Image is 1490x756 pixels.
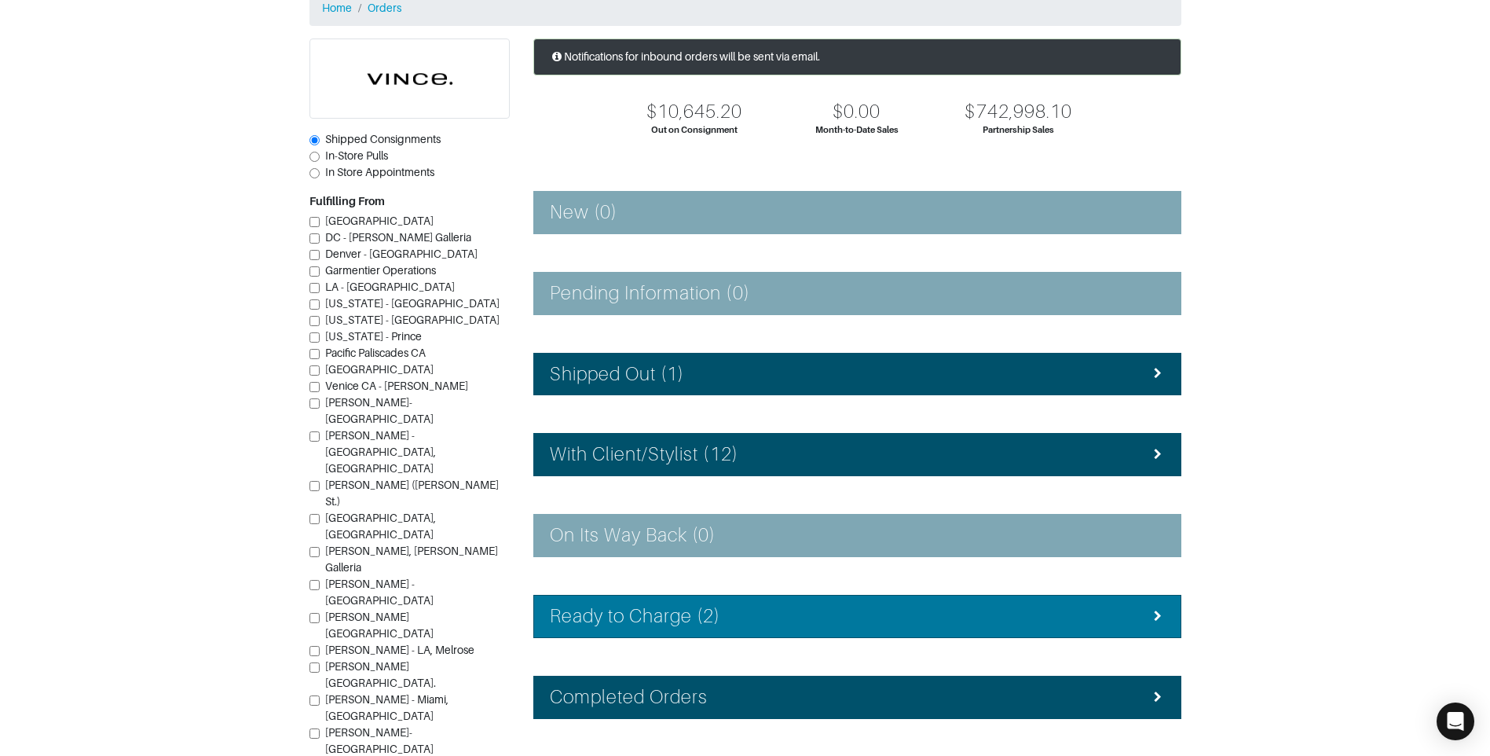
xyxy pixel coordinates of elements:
[309,233,320,244] input: DC - [PERSON_NAME] Galleria
[550,201,617,224] h4: New (0)
[309,349,320,359] input: Pacific Paliscades CA
[309,431,320,442] input: [PERSON_NAME] - [GEOGRAPHIC_DATA], [GEOGRAPHIC_DATA]
[833,101,880,123] div: $0.00
[309,193,385,210] label: Fulfilling From
[325,429,436,475] span: [PERSON_NAME] - [GEOGRAPHIC_DATA], [GEOGRAPHIC_DATA]
[325,578,434,607] span: [PERSON_NAME] - [GEOGRAPHIC_DATA]
[309,332,320,343] input: [US_STATE] - Prince
[325,215,434,227] span: [GEOGRAPHIC_DATA]
[325,479,499,508] span: [PERSON_NAME] ([PERSON_NAME] St.)
[309,299,320,310] input: [US_STATE] - [GEOGRAPHIC_DATA]
[325,380,468,392] span: Venice CA - [PERSON_NAME]
[309,283,320,293] input: LA - [GEOGRAPHIC_DATA]
[309,547,320,557] input: [PERSON_NAME], [PERSON_NAME] Galleria
[325,281,455,293] span: LA - [GEOGRAPHIC_DATA]
[309,646,320,656] input: [PERSON_NAME] - LA, Melrose
[325,133,441,145] span: Shipped Consignments
[1437,703,1474,740] div: Open Intercom Messenger
[533,39,1181,75] div: Notifications for inbound orders will be sent via email.
[325,330,422,343] span: [US_STATE] - Prince
[325,166,434,178] span: In Store Appointments
[309,481,320,491] input: [PERSON_NAME] ([PERSON_NAME] St.)
[309,365,320,376] input: [GEOGRAPHIC_DATA]
[309,613,320,623] input: [PERSON_NAME][GEOGRAPHIC_DATA]
[325,545,498,574] span: [PERSON_NAME], [PERSON_NAME] Galleria
[368,2,401,14] a: Orders
[550,363,685,386] h4: Shipped Out (1)
[325,297,500,310] span: [US_STATE] - [GEOGRAPHIC_DATA]
[309,514,320,524] input: [GEOGRAPHIC_DATA], [GEOGRAPHIC_DATA]
[309,135,320,145] input: Shipped Consignments
[309,316,320,326] input: [US_STATE] - [GEOGRAPHIC_DATA]
[309,662,320,673] input: [PERSON_NAME][GEOGRAPHIC_DATA].
[325,693,448,722] span: [PERSON_NAME] - Miami, [GEOGRAPHIC_DATA]
[646,101,743,123] div: $10,645.20
[325,314,500,326] span: [US_STATE] - [GEOGRAPHIC_DATA]
[309,382,320,392] input: Venice CA - [PERSON_NAME]
[550,282,750,305] h4: Pending Information (0)
[325,611,434,640] span: [PERSON_NAME][GEOGRAPHIC_DATA]
[309,695,320,706] input: [PERSON_NAME] - Miami, [GEOGRAPHIC_DATA]
[309,266,320,277] input: Garmentier Operations
[325,347,426,359] span: Pacific Paliscades CA
[309,168,320,178] input: In Store Appointments
[325,396,434,425] span: [PERSON_NAME]-[GEOGRAPHIC_DATA]
[309,728,320,739] input: [PERSON_NAME]- [GEOGRAPHIC_DATA]
[325,363,434,376] span: [GEOGRAPHIC_DATA]
[325,512,436,541] span: [GEOGRAPHIC_DATA], [GEOGRAPHIC_DATA]
[325,644,474,656] span: [PERSON_NAME] - LA, Melrose
[325,149,388,162] span: In-Store Pulls
[325,248,478,260] span: Denver - [GEOGRAPHIC_DATA]
[322,2,352,14] a: Home
[965,101,1072,123] div: $742,998.10
[550,686,708,709] h4: Completed Orders
[325,264,436,277] span: Garmentier Operations
[325,660,436,689] span: [PERSON_NAME][GEOGRAPHIC_DATA].
[550,605,721,628] h4: Ready to Charge (2)
[815,123,899,137] div: Month-to-Date Sales
[309,152,320,162] input: In-Store Pulls
[550,443,738,466] h4: With Client/Stylist (12)
[983,123,1054,137] div: Partnership Sales
[325,726,434,755] span: [PERSON_NAME]- [GEOGRAPHIC_DATA]
[325,231,471,244] span: DC - [PERSON_NAME] Galleria
[310,39,509,118] img: cyAkLTq7csKWtL9WARqkkVaF.png
[550,524,716,547] h4: On Its Way Back (0)
[309,250,320,260] input: Denver - [GEOGRAPHIC_DATA]
[651,123,738,137] div: Out on Consignment
[309,398,320,409] input: [PERSON_NAME]-[GEOGRAPHIC_DATA]
[309,580,320,590] input: [PERSON_NAME] - [GEOGRAPHIC_DATA]
[309,217,320,227] input: [GEOGRAPHIC_DATA]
